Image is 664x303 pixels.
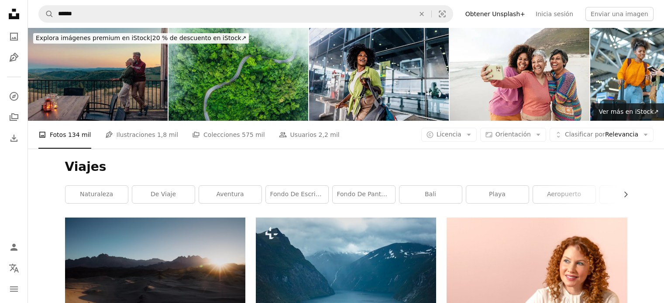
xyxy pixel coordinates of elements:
[585,7,654,21] button: Enviar una imagen
[105,121,179,149] a: Ilustraciones 1,8 mil
[5,109,23,126] a: Colecciones
[412,6,431,22] button: Borrar
[5,280,23,298] button: Menú
[460,7,530,21] a: Obtener Unsplash+
[550,128,654,142] button: Clasificar porRelevancia
[157,130,178,140] span: 1,8 mil
[169,28,308,121] img: Aerial view of road in the middle of the forest , Top view road curve construction up to mountain...
[5,259,23,277] button: Idioma
[565,130,638,139] span: Relevancia
[399,186,462,203] a: bali
[65,273,245,281] a: Una persona camina por el desierto al atardecer
[480,128,546,142] button: Orientación
[39,6,54,22] button: Buscar en Unsplash
[5,238,23,256] a: Iniciar sesión / Registrarse
[38,5,453,23] form: Encuentra imágenes en todo el sitio
[28,28,168,121] img: Pareja de jubilados en una escapada a la montaña.
[266,186,328,203] a: Fondo de escritorio
[599,108,659,115] span: Ver más en iStock ↗
[28,28,254,49] a: Explora imágenes premium en iStock|20 % de descuento en iStock↗
[495,131,531,138] span: Orientación
[600,186,662,203] a: plano
[242,130,265,140] span: 575 mil
[533,186,595,203] a: aeropuerto
[199,186,261,203] a: aventura
[466,186,529,203] a: playa
[333,186,395,203] a: Fondo de pantalla 4k
[279,121,340,149] a: Usuarios 2,2 mil
[565,131,605,138] span: Clasificar por
[65,186,128,203] a: naturaleza
[5,28,23,45] a: Fotos
[319,130,340,140] span: 2,2 mil
[437,131,461,138] span: Licencia
[5,88,23,105] a: Explorar
[618,186,627,203] button: desplazar lista a la derecha
[36,34,152,41] span: Explora imágenes premium en iStock |
[530,7,578,21] a: Inicia sesión
[309,28,449,121] img: Mid adult woman using mobile phone and looking around on a airport
[36,34,246,41] span: 20 % de descuento en iStock ↗
[5,49,23,66] a: Ilustraciones
[593,103,664,121] a: Ver más en iStock↗
[450,28,589,121] img: Healing and joy through travel and seaside moments with friends
[132,186,195,203] a: de viaje
[65,159,627,175] h1: Viajes
[432,6,453,22] button: Búsqueda visual
[421,128,477,142] button: Licencia
[192,121,265,149] a: Colecciones 575 mil
[5,129,23,147] a: Historial de descargas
